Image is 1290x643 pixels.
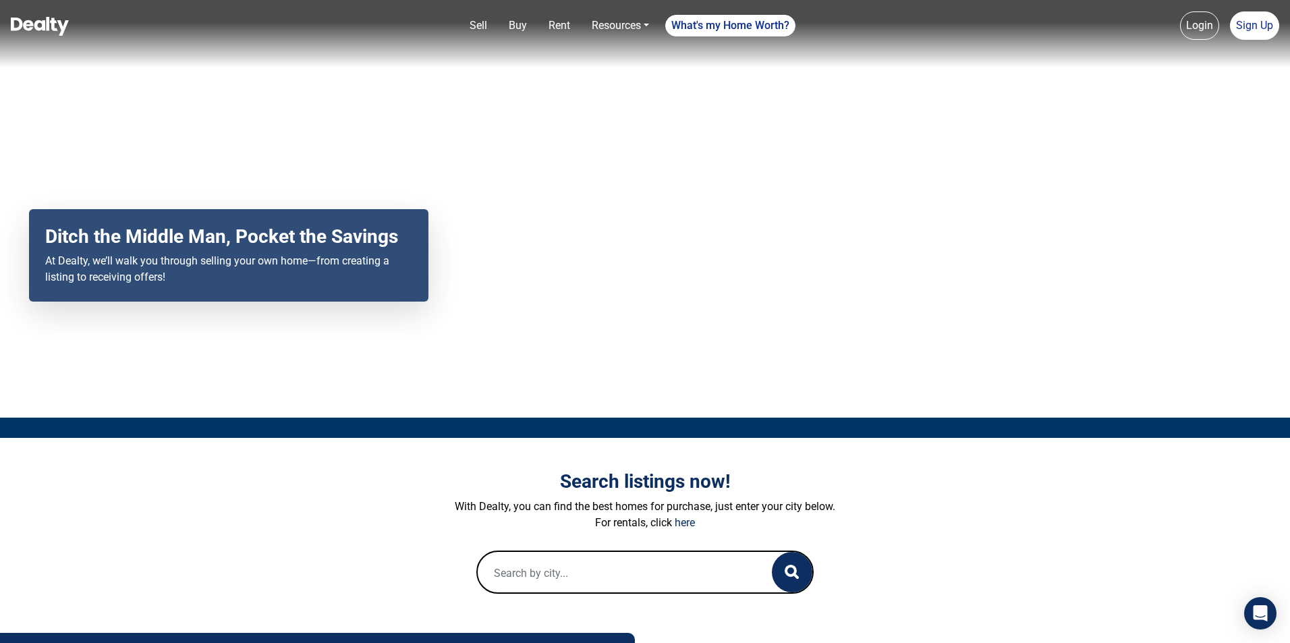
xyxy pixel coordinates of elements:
a: Rent [543,12,576,39]
iframe: BigID CMP Widget [7,603,47,643]
a: What's my Home Worth? [665,15,795,36]
p: For rentals, click [271,515,1019,531]
img: Dealty - Buy, Sell & Rent Homes [11,17,69,36]
h2: Ditch the Middle Man, Pocket the Savings [45,225,412,248]
input: Search by city... [478,552,745,595]
a: Buy [503,12,532,39]
a: Login [1180,11,1219,40]
a: Sign Up [1230,11,1279,40]
a: Resources [586,12,654,39]
p: With Dealty, you can find the best homes for purchase, just enter your city below. [271,499,1019,515]
a: here [675,516,695,529]
p: At Dealty, we’ll walk you through selling your own home—from creating a listing to receiving offers! [45,253,412,285]
h3: Search listings now! [271,470,1019,493]
div: Open Intercom Messenger [1244,597,1277,630]
a: Sell [464,12,493,39]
